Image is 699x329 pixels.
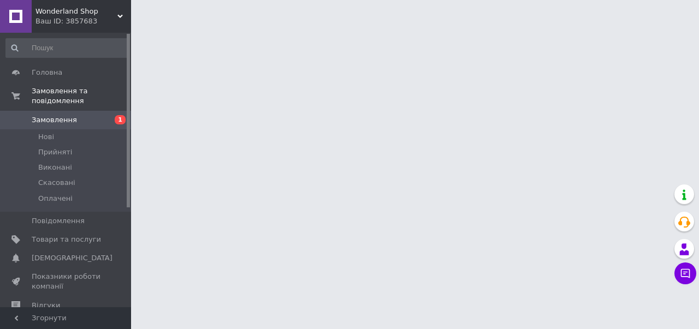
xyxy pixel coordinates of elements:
span: Показники роботи компанії [32,272,101,291]
span: Повідомлення [32,216,85,226]
input: Пошук [5,38,129,58]
button: Чат з покупцем [674,262,696,284]
span: Нові [38,132,54,142]
span: Wonderland Shop [35,7,117,16]
span: Головна [32,68,62,77]
span: Товари та послуги [32,235,101,244]
span: [DEMOGRAPHIC_DATA] [32,253,112,263]
span: 1 [115,115,126,124]
span: Замовлення та повідомлення [32,86,131,106]
div: Ваш ID: 3857683 [35,16,131,26]
span: Прийняті [38,147,72,157]
span: Відгуки [32,301,60,310]
span: Замовлення [32,115,77,125]
span: Оплачені [38,194,73,204]
span: Виконані [38,163,72,172]
span: Скасовані [38,178,75,188]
